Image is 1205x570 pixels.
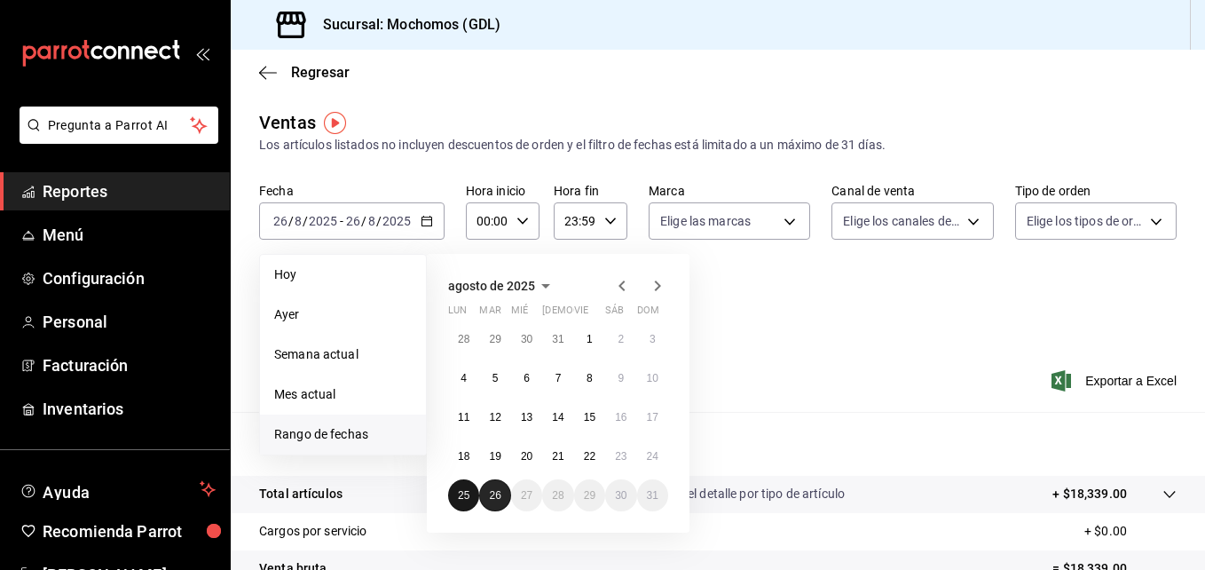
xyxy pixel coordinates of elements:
button: 29 de julio de 2025 [479,323,510,355]
abbr: jueves [542,305,647,323]
button: 26 de agosto de 2025 [479,479,510,511]
span: agosto de 2025 [448,279,535,293]
span: Elige las marcas [660,212,751,230]
button: 7 de agosto de 2025 [542,362,573,394]
input: -- [367,214,376,228]
span: Regresar [291,64,350,81]
abbr: 1 de agosto de 2025 [587,333,593,345]
abbr: lunes [448,305,467,323]
abbr: 21 de agosto de 2025 [552,450,563,463]
abbr: 10 de agosto de 2025 [647,372,658,384]
abbr: 20 de agosto de 2025 [521,450,532,463]
div: Ventas [259,109,316,136]
input: ---- [308,214,338,228]
button: 13 de agosto de 2025 [511,401,542,433]
abbr: 9 de agosto de 2025 [618,372,624,384]
button: 1 de agosto de 2025 [574,323,605,355]
button: 21 de agosto de 2025 [542,440,573,472]
span: Menú [43,223,216,247]
h3: Sucursal: Mochomos (GDL) [309,14,500,36]
button: 18 de agosto de 2025 [448,440,479,472]
button: Regresar [259,64,350,81]
abbr: miércoles [511,305,528,323]
abbr: 27 de agosto de 2025 [521,489,532,502]
span: / [361,214,366,228]
button: 12 de agosto de 2025 [479,401,510,433]
button: 8 de agosto de 2025 [574,362,605,394]
span: / [288,214,294,228]
a: Pregunta a Parrot AI [12,129,218,147]
label: Hora fin [554,185,627,197]
span: Hoy [274,265,412,284]
abbr: 19 de agosto de 2025 [489,450,500,463]
abbr: 31 de agosto de 2025 [647,489,658,502]
span: / [376,214,382,228]
input: -- [345,214,361,228]
button: 17 de agosto de 2025 [637,401,668,433]
abbr: 13 de agosto de 2025 [521,411,532,424]
button: 30 de agosto de 2025 [605,479,636,511]
abbr: 25 de agosto de 2025 [458,489,469,502]
button: open_drawer_menu [195,46,209,60]
span: Mes actual [274,385,412,404]
abbr: 29 de julio de 2025 [489,333,500,345]
abbr: 28 de agosto de 2025 [552,489,563,502]
button: 27 de agosto de 2025 [511,479,542,511]
span: Ayer [274,305,412,324]
abbr: domingo [637,305,659,323]
span: / [303,214,308,228]
button: 20 de agosto de 2025 [511,440,542,472]
abbr: martes [479,305,500,323]
input: ---- [382,214,412,228]
abbr: 16 de agosto de 2025 [615,411,626,424]
button: agosto de 2025 [448,275,556,297]
abbr: 14 de agosto de 2025 [552,411,563,424]
abbr: viernes [574,305,588,323]
abbr: 5 de agosto de 2025 [492,372,499,384]
button: 23 de agosto de 2025 [605,440,636,472]
abbr: sábado [605,305,624,323]
abbr: 24 de agosto de 2025 [647,450,658,463]
input: -- [294,214,303,228]
abbr: 29 de agosto de 2025 [584,489,595,502]
button: 31 de julio de 2025 [542,323,573,355]
abbr: 4 de agosto de 2025 [461,372,467,384]
button: 30 de julio de 2025 [511,323,542,355]
abbr: 18 de agosto de 2025 [458,450,469,463]
button: 19 de agosto de 2025 [479,440,510,472]
button: 3 de agosto de 2025 [637,323,668,355]
button: 28 de agosto de 2025 [542,479,573,511]
button: 10 de agosto de 2025 [637,362,668,394]
span: Pregunta a Parrot AI [48,116,191,135]
button: 22 de agosto de 2025 [574,440,605,472]
span: Ayuda [43,479,193,500]
span: Elige los canales de venta [843,212,960,230]
button: 5 de agosto de 2025 [479,362,510,394]
button: 14 de agosto de 2025 [542,401,573,433]
span: Reportes [43,179,216,203]
p: Total artículos [259,485,343,503]
span: Exportar a Excel [1055,370,1177,392]
span: Configuración [43,266,216,290]
label: Hora inicio [466,185,539,197]
span: Semana actual [274,345,412,364]
abbr: 15 de agosto de 2025 [584,411,595,424]
span: Facturación [43,353,216,377]
label: Canal de venta [831,185,993,197]
button: 24 de agosto de 2025 [637,440,668,472]
abbr: 28 de julio de 2025 [458,333,469,345]
abbr: 7 de agosto de 2025 [555,372,562,384]
p: + $18,339.00 [1052,485,1127,503]
input: -- [272,214,288,228]
span: Rango de fechas [274,425,412,444]
button: Pregunta a Parrot AI [20,107,218,144]
abbr: 23 de agosto de 2025 [615,450,626,463]
abbr: 3 de agosto de 2025 [650,333,656,345]
abbr: 30 de agosto de 2025 [615,489,626,502]
span: Elige los tipos de orden [1027,212,1144,230]
span: Recomienda Parrot [43,519,216,543]
button: 28 de julio de 2025 [448,323,479,355]
button: 29 de agosto de 2025 [574,479,605,511]
button: Tooltip marker [324,112,346,134]
abbr: 6 de agosto de 2025 [524,372,530,384]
